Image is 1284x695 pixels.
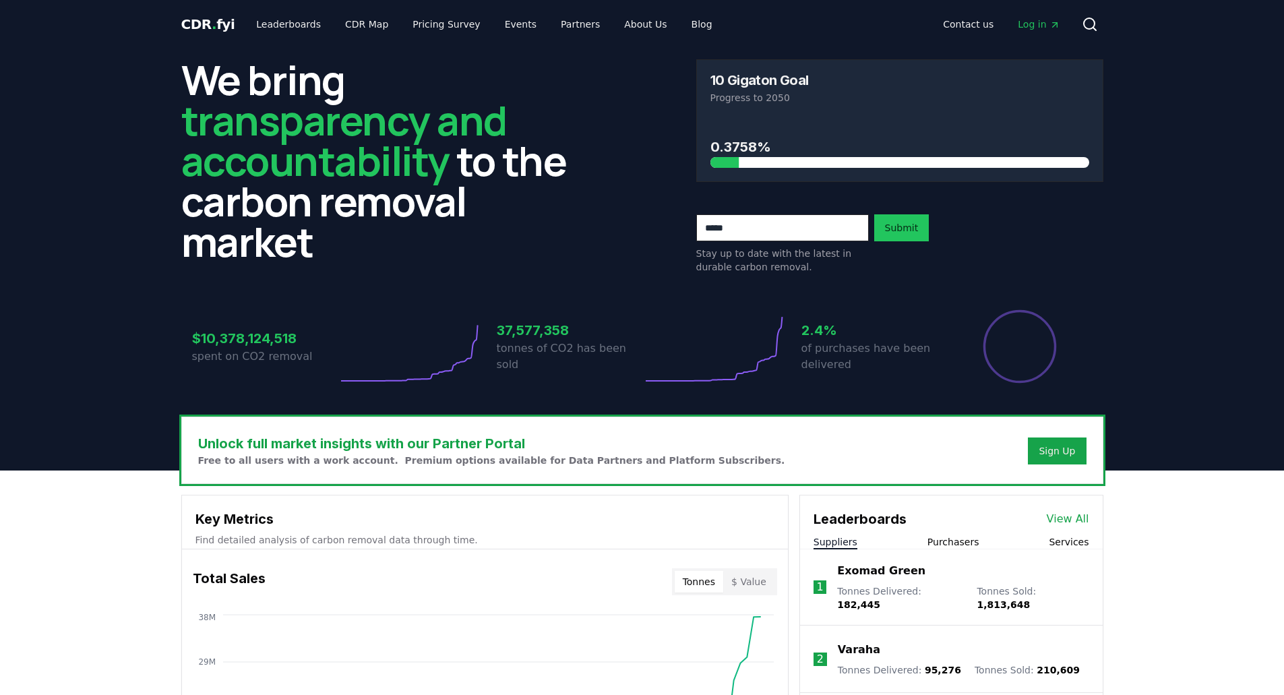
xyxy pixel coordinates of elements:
a: CDR.fyi [181,15,235,34]
a: Sign Up [1039,444,1075,458]
nav: Main [245,12,723,36]
a: Leaderboards [245,12,332,36]
h3: 10 Gigaton Goal [710,73,809,87]
a: Log in [1007,12,1070,36]
button: Purchasers [927,535,979,549]
h3: Unlock full market insights with our Partner Portal [198,433,785,454]
h3: Key Metrics [195,509,774,529]
p: Tonnes Sold : [975,663,1080,677]
span: transparency and accountability [181,92,507,188]
a: View All [1047,511,1089,527]
span: 1,813,648 [977,599,1030,610]
span: 182,445 [837,599,880,610]
button: Sign Up [1028,437,1086,464]
a: Contact us [932,12,1004,36]
a: Varaha [838,642,880,658]
div: Percentage of sales delivered [982,309,1058,384]
a: About Us [613,12,677,36]
a: Pricing Survey [402,12,491,36]
a: CDR Map [334,12,399,36]
p: tonnes of CO2 has been sold [497,340,642,373]
a: Partners [550,12,611,36]
a: Events [494,12,547,36]
p: Tonnes Delivered : [837,584,963,611]
button: Submit [874,214,929,241]
button: Services [1049,535,1089,549]
h3: 2.4% [801,320,947,340]
p: Free to all users with a work account. Premium options available for Data Partners and Platform S... [198,454,785,467]
h3: 0.3758% [710,137,1089,157]
tspan: 38M [198,613,216,622]
button: $ Value [723,571,774,593]
p: Find detailed analysis of carbon removal data through time. [195,533,774,547]
tspan: 29M [198,657,216,667]
h3: Total Sales [193,568,266,595]
button: Tonnes [675,571,723,593]
span: 95,276 [925,665,961,675]
a: Blog [681,12,723,36]
button: Suppliers [814,535,857,549]
h3: Leaderboards [814,509,907,529]
span: Log in [1018,18,1060,31]
a: Exomad Green [837,563,925,579]
h3: 37,577,358 [497,320,642,340]
p: spent on CO2 removal [192,349,338,365]
h3: $10,378,124,518 [192,328,338,349]
span: . [212,16,216,32]
p: of purchases have been delivered [801,340,947,373]
p: Progress to 2050 [710,91,1089,104]
h2: We bring to the carbon removal market [181,59,588,262]
p: Tonnes Delivered : [838,663,961,677]
p: Stay up to date with the latest in durable carbon removal. [696,247,869,274]
span: 210,609 [1037,665,1080,675]
p: 2 [817,651,824,667]
nav: Main [932,12,1070,36]
p: 1 [816,579,823,595]
p: Tonnes Sold : [977,584,1089,611]
span: CDR fyi [181,16,235,32]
